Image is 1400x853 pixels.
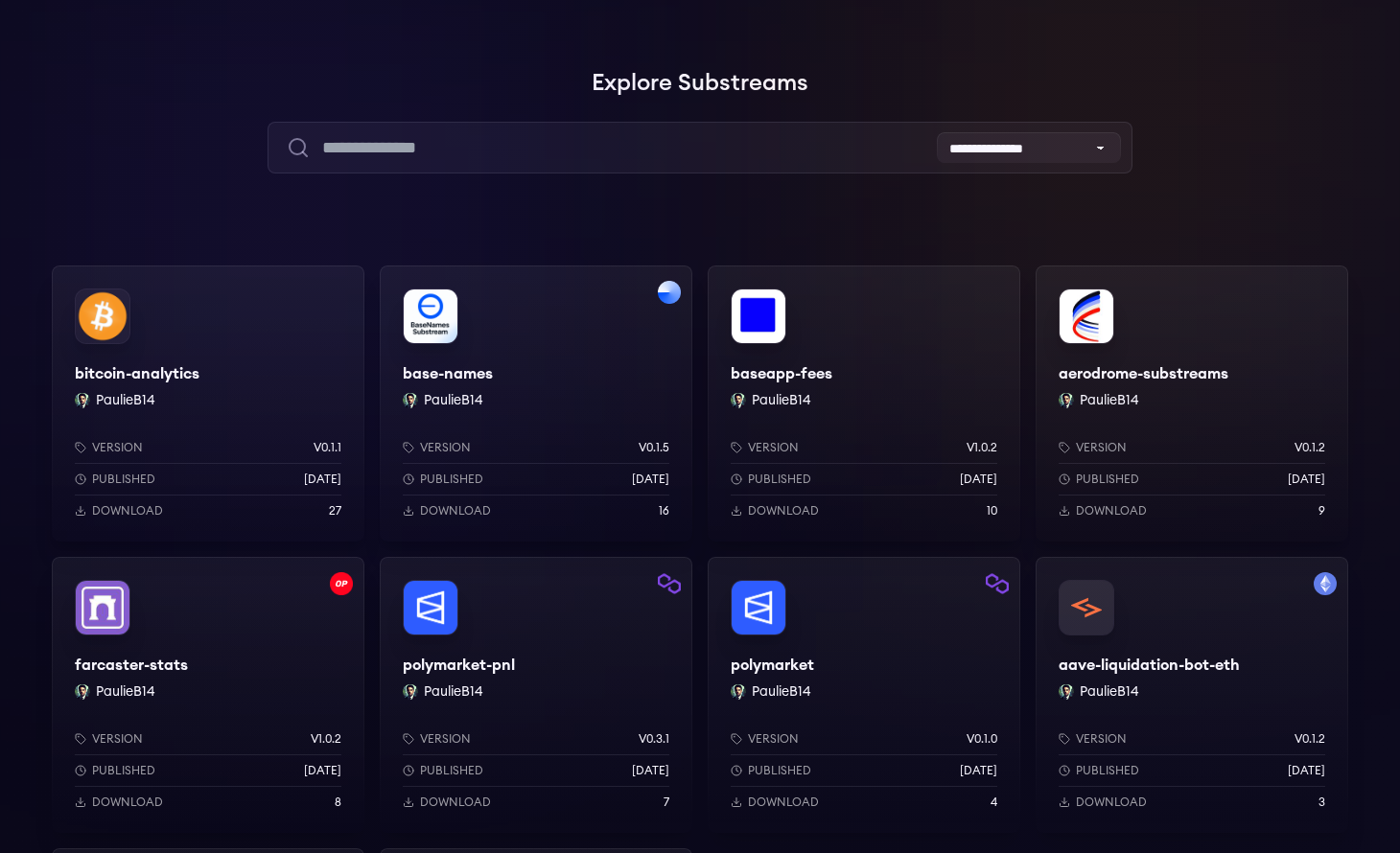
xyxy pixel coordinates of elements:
p: Download [1076,503,1147,519]
p: 7 [664,795,669,810]
button: PaulieB14 [96,682,155,702]
p: Published [1076,472,1139,487]
p: Download [748,795,819,810]
p: Published [748,472,811,487]
p: Published [1076,763,1139,778]
p: v0.1.5 [639,440,669,455]
a: baseapp-feesbaseapp-feesPaulieB14 PaulieB14Versionv1.0.2Published[DATE]Download10 [708,265,1020,542]
p: Published [748,763,811,778]
button: PaulieB14 [752,391,811,410]
p: [DATE] [1288,472,1325,487]
button: PaulieB14 [1080,391,1139,410]
a: Filter by polygon networkpolymarket-pnlpolymarket-pnlPaulieB14 PaulieB14Versionv0.3.1Published[DA... [380,557,692,833]
p: Version [1076,440,1127,455]
img: Filter by polygon network [986,572,1009,595]
a: Filter by mainnet networkaave-liquidation-bot-ethaave-liquidation-bot-ethPaulieB14 PaulieB14Versi... [1036,557,1348,833]
p: [DATE] [304,472,341,487]
button: PaulieB14 [424,682,483,702]
p: 3 [1318,795,1325,810]
p: 27 [329,503,341,519]
img: Filter by base network [658,281,681,304]
p: Published [92,763,155,778]
p: Version [420,731,471,747]
p: [DATE] [960,472,997,487]
a: Filter by polygon networkpolymarketpolymarketPaulieB14 PaulieB14Versionv0.1.0Published[DATE]Downl... [708,557,1020,833]
p: [DATE] [1288,763,1325,778]
h1: Explore Substreams [52,64,1348,103]
p: 8 [335,795,341,810]
button: PaulieB14 [752,682,811,702]
p: 16 [659,503,669,519]
p: Version [748,440,799,455]
p: v1.0.2 [311,731,341,747]
p: Published [420,472,483,487]
p: Download [92,795,163,810]
p: [DATE] [304,763,341,778]
a: Filter by optimism networkfarcaster-statsfarcaster-statsPaulieB14 PaulieB14Versionv1.0.2Published... [52,557,364,833]
p: Download [420,503,491,519]
p: v0.1.2 [1295,440,1325,455]
button: PaulieB14 [96,391,155,410]
p: v0.1.1 [314,440,341,455]
img: Filter by mainnet network [1314,572,1337,595]
p: [DATE] [960,763,997,778]
a: bitcoin-analyticsbitcoin-analyticsPaulieB14 PaulieB14Versionv0.1.1Published[DATE]Download27 [52,265,364,542]
img: Filter by polygon network [658,572,681,595]
p: Download [748,503,819,519]
p: v0.3.1 [639,731,669,747]
p: 4 [991,795,997,810]
p: v0.1.0 [967,731,997,747]
p: Published [92,472,155,487]
a: aerodrome-substreamsaerodrome-substreamsPaulieB14 PaulieB14Versionv0.1.2Published[DATE]Download9 [1036,265,1348,542]
p: 10 [987,503,997,519]
p: 9 [1318,503,1325,519]
p: [DATE] [632,472,669,487]
p: Download [92,503,163,519]
p: Published [420,763,483,778]
p: v0.1.2 [1295,731,1325,747]
p: Download [1076,795,1147,810]
img: Filter by optimism network [330,572,353,595]
p: [DATE] [632,763,669,778]
button: PaulieB14 [424,391,483,410]
p: Download [420,795,491,810]
p: Version [92,440,143,455]
p: v1.0.2 [967,440,997,455]
a: Filter by base networkbase-namesbase-namesPaulieB14 PaulieB14Versionv0.1.5Published[DATE]Download16 [380,265,692,542]
p: Version [92,731,143,747]
p: Version [420,440,471,455]
p: Version [748,731,799,747]
p: Version [1076,731,1127,747]
button: PaulieB14 [1080,682,1139,702]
